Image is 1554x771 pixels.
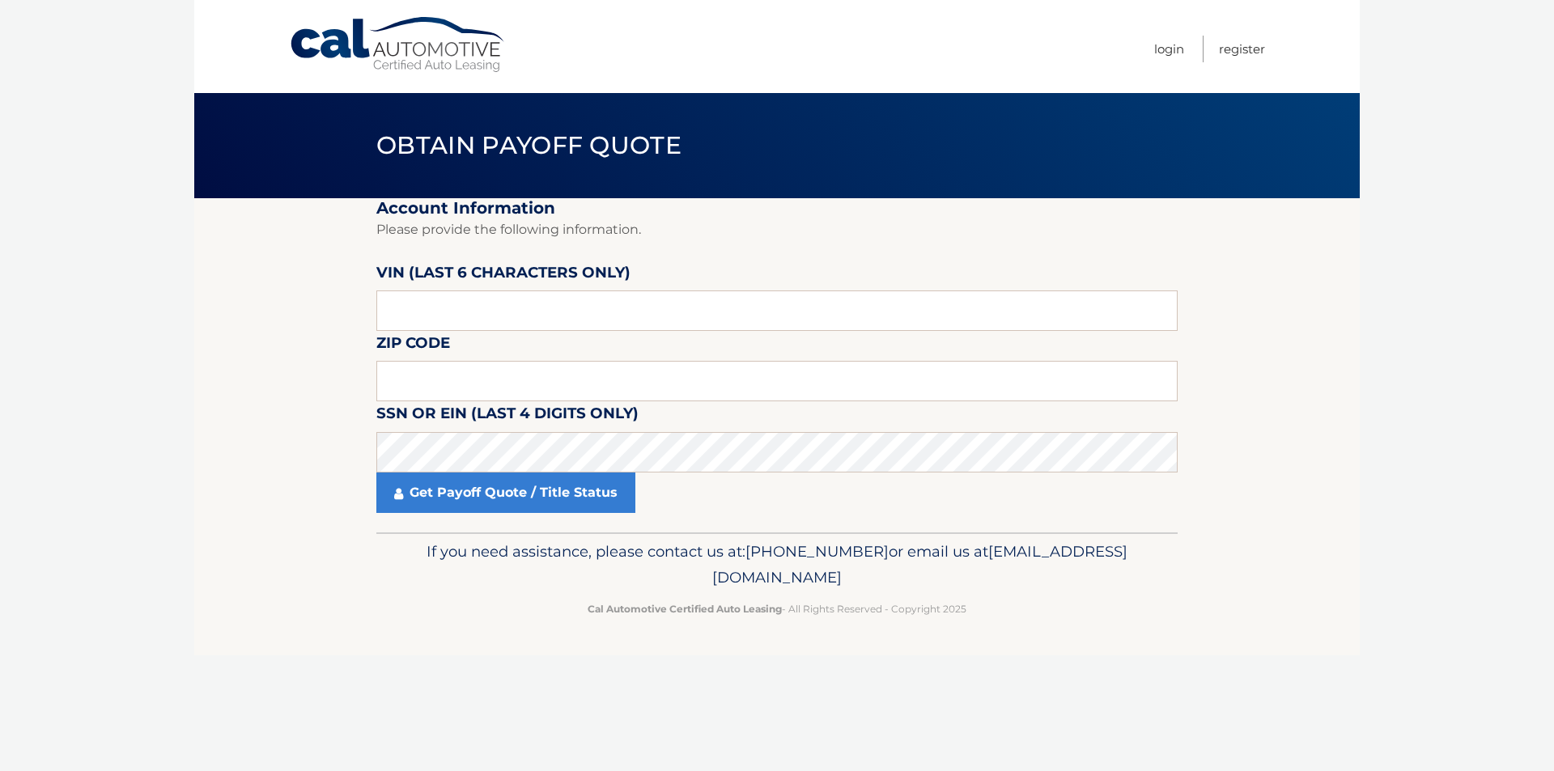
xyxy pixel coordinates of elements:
h2: Account Information [376,198,1178,218]
span: [PHONE_NUMBER] [745,542,889,561]
a: Login [1154,36,1184,62]
a: Cal Automotive [289,16,507,74]
label: VIN (last 6 characters only) [376,261,631,290]
p: If you need assistance, please contact us at: or email us at [387,539,1167,591]
p: - All Rights Reserved - Copyright 2025 [387,600,1167,617]
a: Get Payoff Quote / Title Status [376,472,635,513]
p: Please provide the following information. [376,218,1178,241]
strong: Cal Automotive Certified Auto Leasing [588,603,782,615]
span: Obtain Payoff Quote [376,130,681,160]
label: Zip Code [376,331,450,361]
label: SSN or EIN (last 4 digits only) [376,401,639,431]
a: Register [1219,36,1265,62]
